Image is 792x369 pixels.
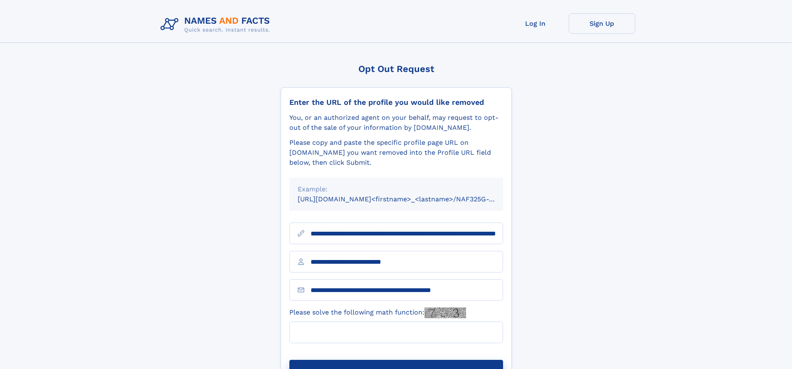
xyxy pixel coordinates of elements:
div: Enter the URL of the profile you would like removed [289,98,503,107]
div: Example: [298,184,495,194]
a: Sign Up [569,13,635,34]
div: Please copy and paste the specific profile page URL on [DOMAIN_NAME] you want removed into the Pr... [289,138,503,168]
label: Please solve the following math function: [289,307,466,318]
div: You, or an authorized agent on your behalf, may request to opt-out of the sale of your informatio... [289,113,503,133]
img: Logo Names and Facts [157,13,277,36]
small: [URL][DOMAIN_NAME]<firstname>_<lastname>/NAF325G-xxxxxxxx [298,195,519,203]
div: Opt Out Request [281,64,512,74]
a: Log In [502,13,569,34]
